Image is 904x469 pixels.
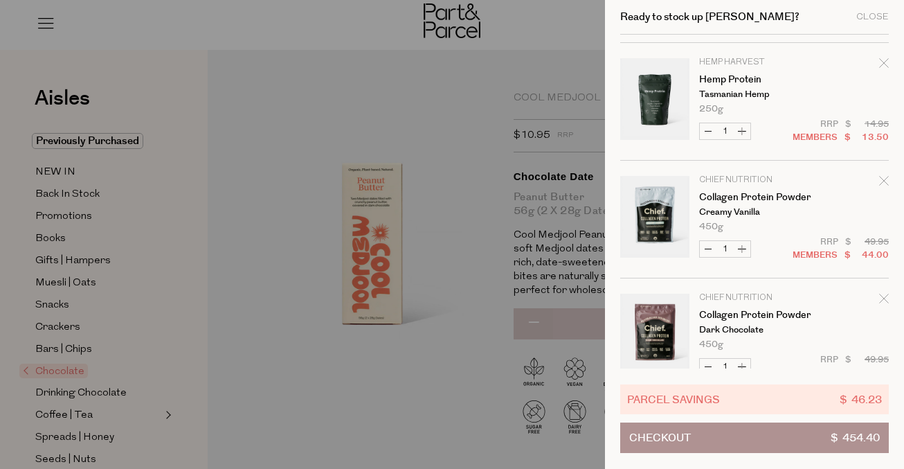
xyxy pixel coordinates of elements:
a: Collagen Protein Powder [699,310,806,320]
div: Remove Collagen Protein Powder [879,174,889,193]
div: Close [856,12,889,21]
input: QTY Collagen Protein Powder [716,241,734,257]
input: QTY Collagen Protein Powder [716,359,734,375]
span: 250g [699,105,723,114]
span: 450g [699,222,723,231]
span: $ 454.40 [831,423,880,452]
h2: Ready to stock up [PERSON_NAME]? [620,12,799,22]
a: Collagen Protein Powder [699,193,806,202]
input: QTY Hemp Protein [716,123,734,139]
p: Creamy Vanilla [699,208,806,217]
div: Remove Collagen Protein Powder [879,292,889,310]
span: Parcel Savings [627,391,720,407]
p: Chief Nutrition [699,176,806,184]
a: Hemp Protein [699,75,806,85]
span: $ 46.23 [840,391,882,407]
p: Hemp Harvest [699,58,806,67]
p: Chief Nutrition [699,294,806,302]
p: Tasmanian Hemp [699,90,806,99]
span: 450g [699,340,723,349]
span: Checkout [629,423,691,452]
p: Dark Chocolate [699,326,806,335]
button: Checkout$ 454.40 [620,423,889,453]
div: Remove Hemp Protein [879,56,889,75]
